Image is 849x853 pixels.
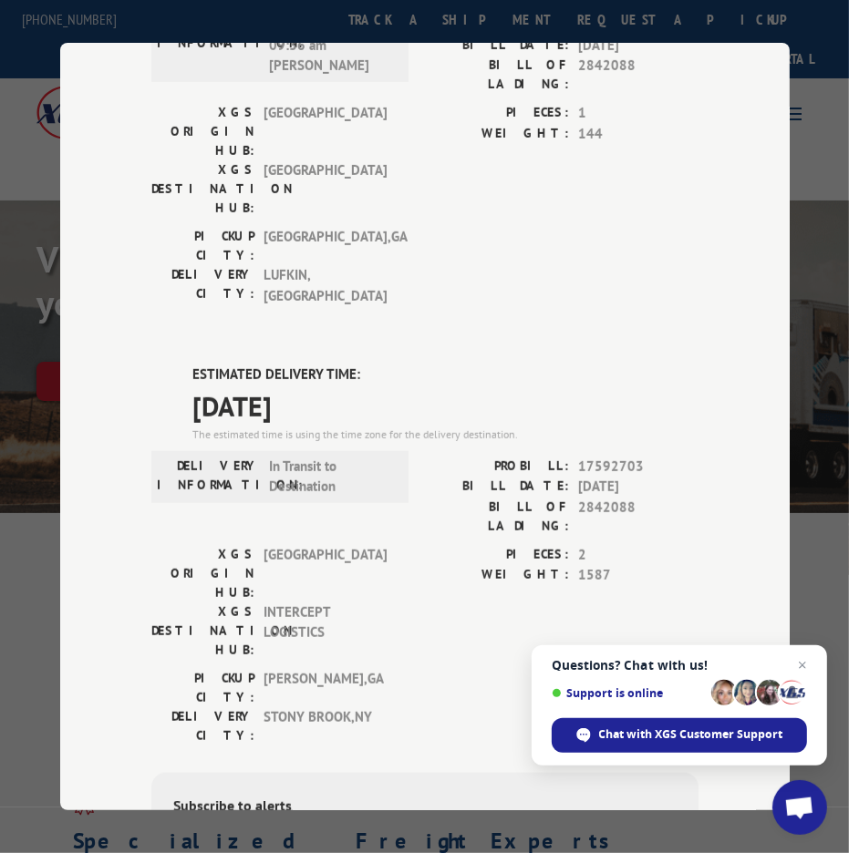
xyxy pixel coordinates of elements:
[552,718,807,753] span: Chat with XGS Customer Support
[425,103,569,124] label: PIECES:
[151,103,254,160] label: XGS ORIGIN HUB:
[578,477,699,498] span: [DATE]
[151,601,254,659] label: XGS DESTINATION HUB:
[151,265,254,306] label: DELIVERY CITY:
[425,123,569,144] label: WEIGHT:
[552,686,705,700] span: Support is online
[264,227,387,265] span: [GEOGRAPHIC_DATA] , GA
[151,668,254,706] label: PICKUP CITY:
[157,456,260,497] label: DELIVERY INFORMATION:
[552,658,807,673] span: Questions? Chat with us!
[425,565,569,586] label: WEIGHT:
[264,160,387,218] span: [GEOGRAPHIC_DATA]
[264,706,387,745] span: STONY BROOK , NY
[151,227,254,265] label: PICKUP CITY:
[578,35,699,56] span: [DATE]
[264,601,387,659] span: INTERCEPT LOGISTICS
[425,456,569,477] label: PROBILL:
[151,544,254,601] label: XGS ORIGIN HUB:
[578,565,699,586] span: 1587
[578,123,699,144] span: 144
[151,160,254,218] label: XGS DESTINATION HUB:
[269,15,392,77] span: [DATE] 09:36 am [PERSON_NAME]
[772,780,827,835] a: Open chat
[578,103,699,124] span: 1
[151,706,254,745] label: DELIVERY CITY:
[269,456,392,497] span: In Transit to Destination
[425,497,569,535] label: BILL OF LADING:
[264,544,387,601] span: [GEOGRAPHIC_DATA]
[192,426,699,442] div: The estimated time is using the time zone for the delivery destination.
[425,544,569,565] label: PIECES:
[599,726,783,743] span: Chat with XGS Customer Support
[192,365,699,385] label: ESTIMATED DELIVERY TIME:
[157,15,260,77] label: DELIVERY INFORMATION:
[264,265,387,306] span: LUFKIN , [GEOGRAPHIC_DATA]
[578,497,699,535] span: 2842088
[578,56,699,94] span: 2842088
[578,544,699,565] span: 2
[192,385,699,426] span: [DATE]
[264,103,387,160] span: [GEOGRAPHIC_DATA]
[578,456,699,477] span: 17592703
[264,668,387,706] span: [PERSON_NAME] , GA
[425,35,569,56] label: BILL DATE:
[425,477,569,498] label: BILL DATE:
[425,56,569,94] label: BILL OF LADING:
[173,794,677,820] div: Subscribe to alerts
